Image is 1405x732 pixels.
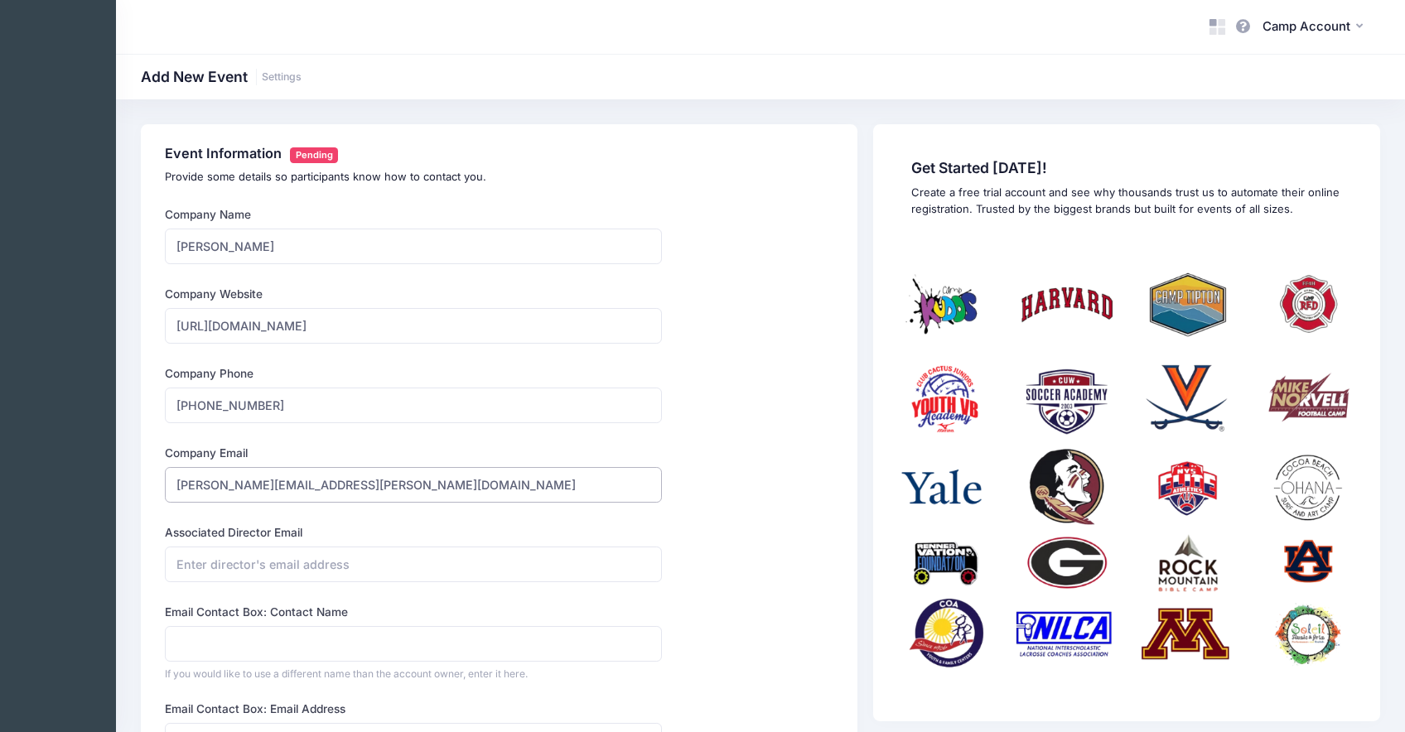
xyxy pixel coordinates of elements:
img: social-proof.png [897,241,1355,699]
label: Company Website [165,286,263,302]
label: Email Contact Box: Email Address [165,701,345,717]
input: https://www.your-website.com [165,308,662,344]
label: Company Phone [165,365,253,382]
h4: Event Information [165,146,833,163]
button: Camp Account [1252,8,1380,46]
p: Provide some details so participants know how to contact you. [165,169,833,185]
a: Settings [262,71,302,84]
span: Camp Account [1263,17,1350,36]
label: Associated Director Email [165,524,302,541]
p: Create a free trial account and see why thousands trust us to automate their online registration.... [911,185,1343,217]
span: Get Started [DATE]! [911,159,1343,176]
div: If you would like to use a different name than the account owner, enter it here. [165,667,662,681]
span: Pending [290,147,338,163]
label: Company Email [165,445,248,461]
h1: Add New Event [141,68,302,85]
label: Company Name [165,206,251,223]
input: Enter director's email address [165,547,662,582]
input: (XXX) XXX-XXXX [165,388,662,423]
label: Email Contact Box: Contact Name [165,604,348,620]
